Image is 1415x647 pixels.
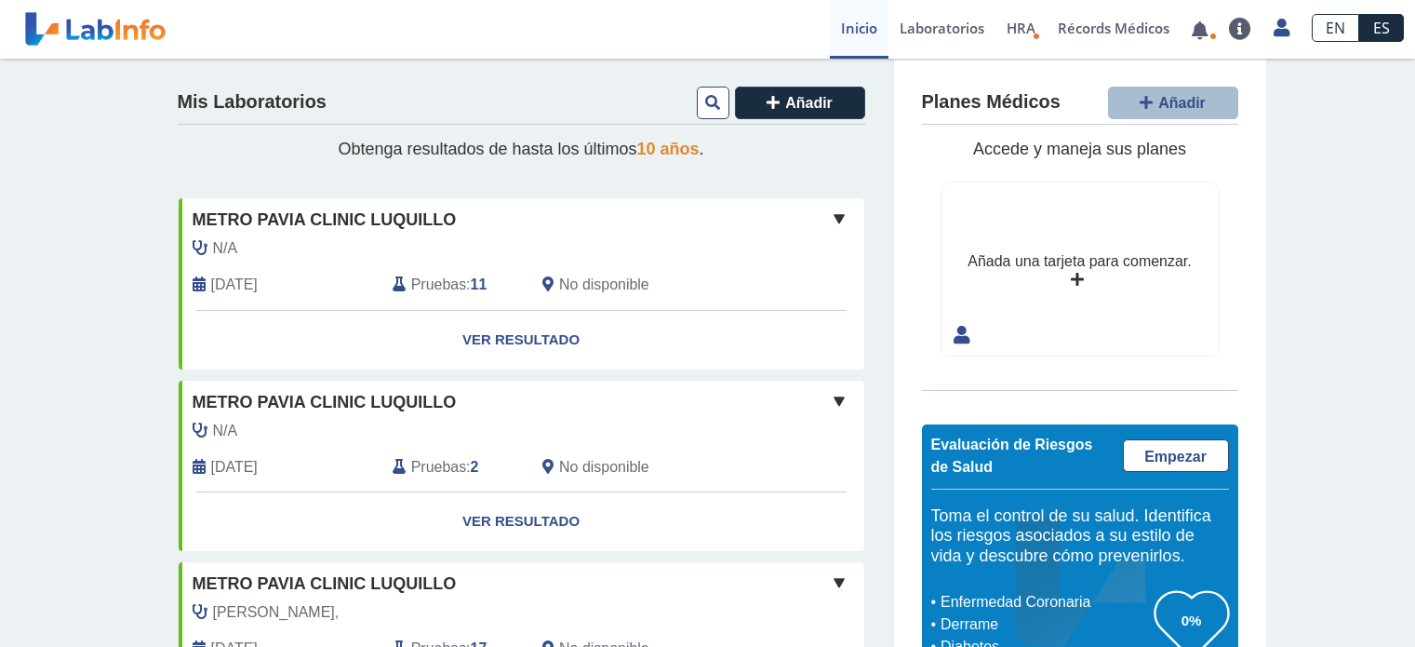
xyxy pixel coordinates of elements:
a: Ver Resultado [179,311,864,370]
iframe: Help widget launcher [1249,574,1395,627]
span: Añadir [1158,95,1206,111]
h3: 0% [1155,609,1229,632]
span: 10 años [637,140,700,158]
span: Metro Pavia Clinic Luquillo [193,208,457,233]
span: N/A [213,237,238,260]
span: No disponible [559,274,649,296]
span: 2024-03-27 [211,456,258,479]
span: Metro Pavia Clinic Luquillo [193,390,457,415]
li: Enfermedad Coronaria [936,591,1155,613]
span: Pruebas [411,456,466,479]
span: Añadir [785,95,833,111]
button: Añadir [735,87,865,119]
b: 11 [471,276,487,292]
span: Accede y maneja sus planes [973,140,1186,158]
a: Ver Resultado [179,492,864,551]
span: No disponible [559,456,649,479]
div: : [379,274,528,296]
span: Pruebas [411,274,466,296]
div: Añada una tarjeta para comenzar. [968,250,1191,273]
div: : [379,456,528,479]
a: EN [1312,14,1359,42]
span: Obtenga resultados de hasta los últimos . [338,140,703,158]
li: Derrame [936,613,1155,636]
b: 2 [471,459,479,475]
span: N/A [213,420,238,442]
a: ES [1359,14,1404,42]
button: Añadir [1108,87,1238,119]
a: Empezar [1123,439,1229,472]
h4: Mis Laboratorios [178,91,327,114]
span: 2024-06-12 [211,274,258,296]
span: Alvarez, [213,601,340,624]
span: Empezar [1144,449,1207,465]
span: HRA [1007,19,1035,37]
h4: Planes Médicos [922,91,1061,114]
span: Metro Pavia Clinic Luquillo [193,572,457,597]
span: Evaluación de Riesgos de Salud [931,437,1093,475]
h5: Toma el control de su salud. Identifica los riesgos asociados a su estilo de vida y descubre cómo... [931,506,1229,567]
